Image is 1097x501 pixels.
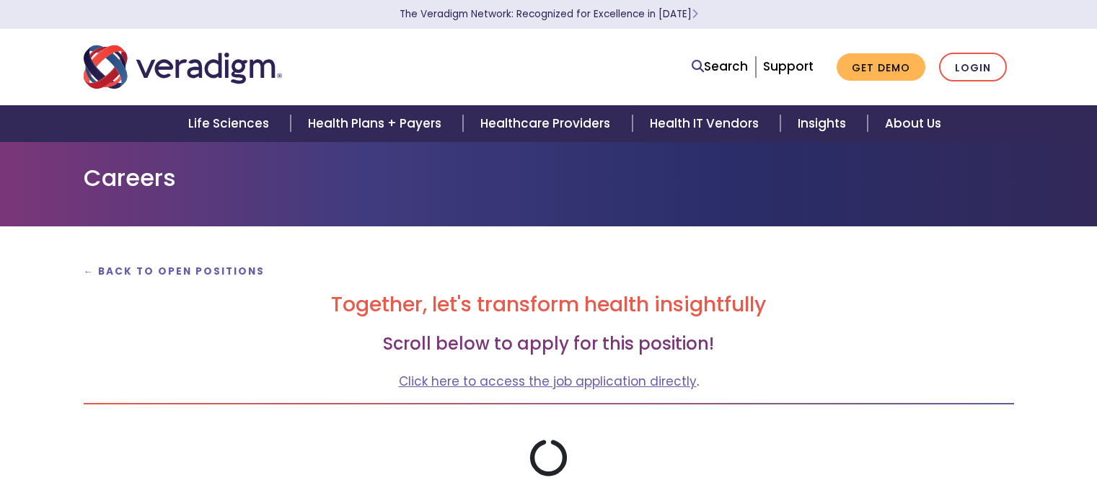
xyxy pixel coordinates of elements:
a: Click here to access the job application directly [399,373,697,390]
h3: Scroll below to apply for this position! [84,334,1014,355]
span: Learn More [692,7,698,21]
h2: Together, let's transform health insightfully [84,293,1014,317]
a: Health Plans + Payers [291,105,463,142]
p: . [84,372,1014,391]
h1: Careers [84,164,1014,192]
a: About Us [868,105,959,142]
a: Life Sciences [171,105,291,142]
a: Healthcare Providers [463,105,632,142]
a: Search [692,57,748,76]
a: Get Demo [837,53,925,81]
a: The Veradigm Network: Recognized for Excellence in [DATE]Learn More [400,7,698,21]
a: Login [939,53,1007,82]
img: Veradigm logo [84,43,282,91]
a: Insights [780,105,868,142]
a: Support [763,58,814,75]
a: ← Back to Open Positions [84,265,265,278]
a: Health IT Vendors [633,105,780,142]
